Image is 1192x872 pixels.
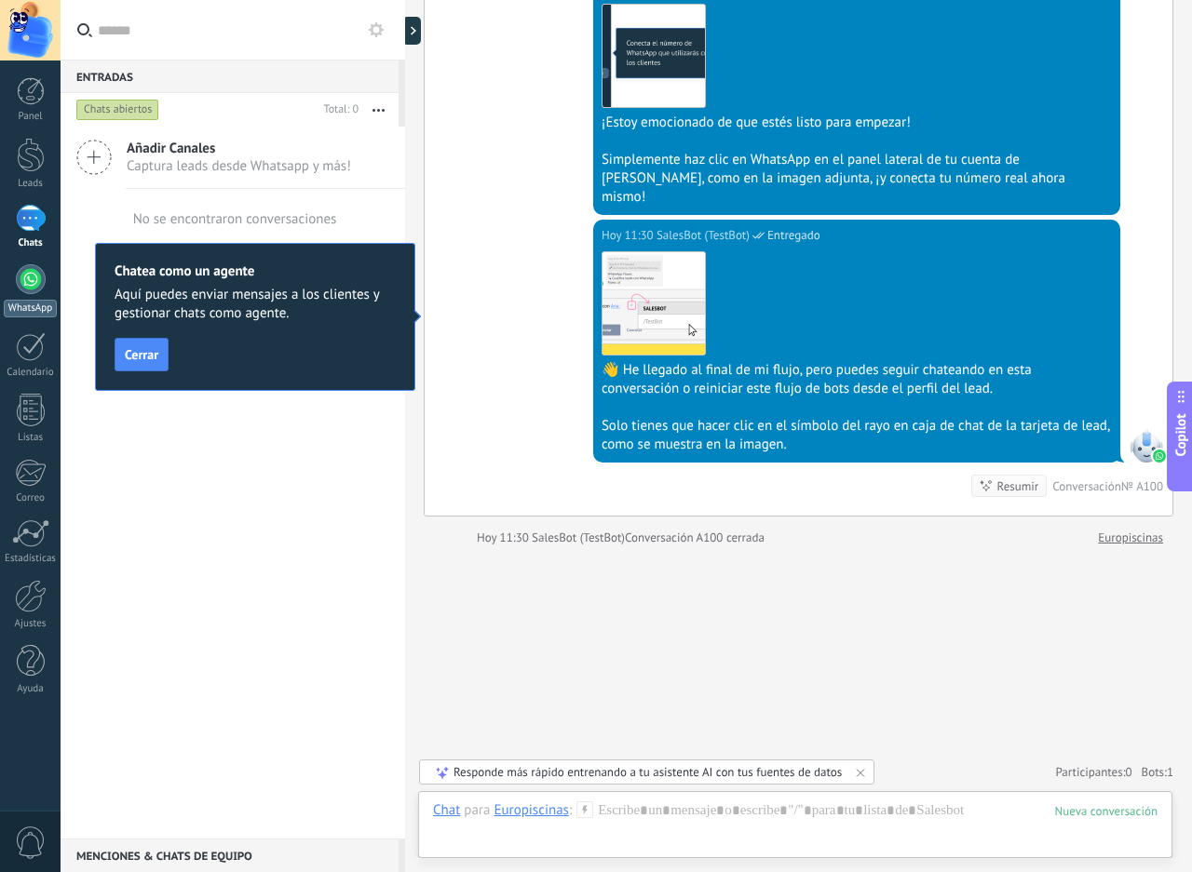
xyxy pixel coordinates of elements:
div: Simplemente haz clic en WhatsApp en el panel lateral de tu cuenta de [PERSON_NAME], como en la im... [602,151,1112,207]
button: Cerrar [115,338,169,371]
a: Participantes:0 [1055,764,1131,780]
span: 1 [1167,764,1173,780]
div: Hoy 11:30 [602,226,657,245]
h2: Chatea como un agente [115,262,396,280]
div: No se encontraron conversaciones [133,210,337,228]
div: Correo [4,492,58,504]
div: Ayuda [4,683,58,695]
span: SalesBot [1130,429,1163,463]
div: Menciones & Chats de equipo [61,838,399,872]
div: WhatsApp [4,300,57,317]
div: Conversación [1052,478,1121,494]
div: Hoy 11:30 [477,529,532,547]
span: SalesBot (TestBot) [657,226,750,245]
a: Europiscinas [1098,529,1163,547]
div: Chats [4,237,58,249]
div: Entradas [61,60,399,93]
img: f61cfd39-a744-4b07-bacf-f4b9b2a65f14 [603,252,705,355]
span: Captura leads desde Whatsapp y más! [127,157,351,175]
span: para [464,801,490,820]
div: № A100 [1121,478,1163,494]
span: Entregado [767,226,820,245]
span: Aquí puedes enviar mensajes a los clientes y gestionar chats como agente. [115,286,396,323]
div: Conversación A100 cerrada [625,529,765,547]
span: Bots: [1142,764,1173,780]
img: waba.svg [1153,449,1166,463]
span: Copilot [1172,413,1190,456]
img: 6b568170-1517-461d-9f5a-74befe6653aa [603,5,705,107]
div: Total: 0 [317,101,359,119]
div: 👋 He llegado al final de mi flujo, pero puedes seguir chateando en esta conversación o reiniciar ... [602,361,1112,398]
div: Responde más rápido entrenando a tu asistente AI con tus fuentes de datos [454,764,842,780]
span: : [569,801,572,820]
div: Resumir [997,477,1039,495]
div: Solo tienes que hacer clic en el símbolo del rayo en caja de chat de la tarjeta de lead, como se ... [602,417,1112,454]
div: ¡Estoy emocionado de que estés listo para empezar! [602,114,1112,132]
div: Calendario [4,367,58,379]
div: Listas [4,432,58,444]
div: Estadísticas [4,553,58,565]
span: Añadir Canales [127,140,351,157]
span: SalesBot (TestBot) [532,530,625,545]
button: Más [359,93,399,127]
div: Europiscinas [494,801,568,818]
div: Ajustes [4,618,58,630]
span: 0 [1126,764,1132,780]
div: Chats abiertos [76,99,159,121]
div: Leads [4,178,58,190]
span: Cerrar [125,348,158,361]
div: Panel [4,111,58,123]
div: Mostrar [402,17,421,45]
